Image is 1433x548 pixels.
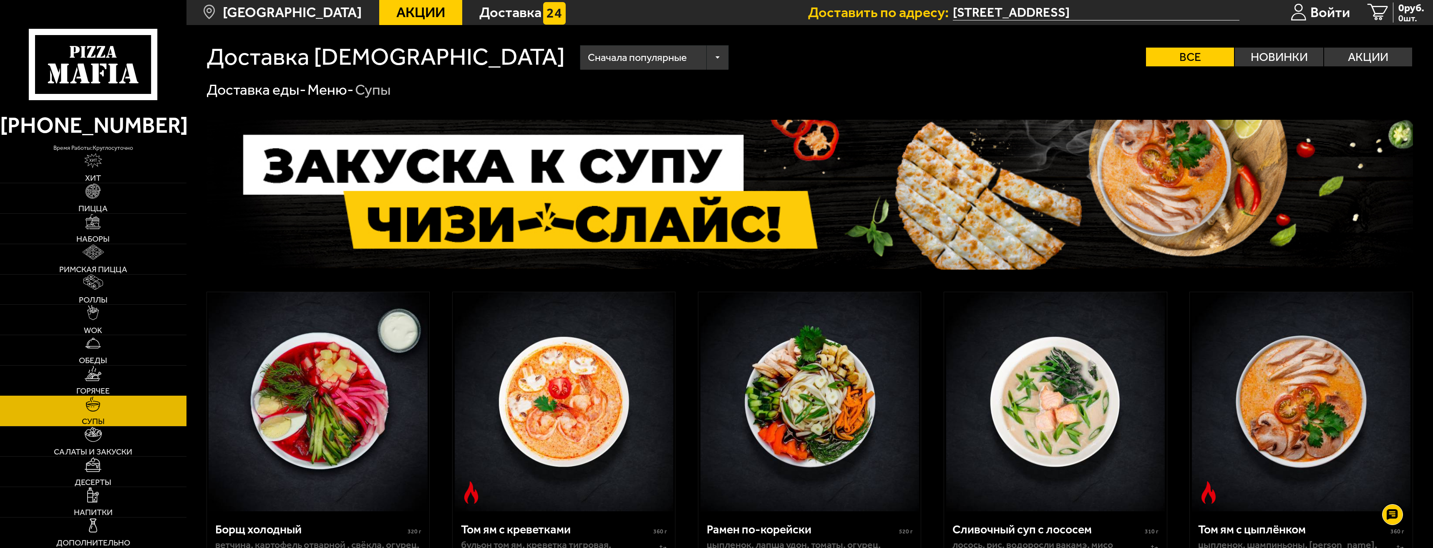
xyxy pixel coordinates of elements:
[207,292,429,511] a: Борщ холодный
[1197,481,1220,504] img: Острое блюдо
[700,292,919,511] img: Рамен по-корейски
[953,5,1239,20] input: Ваш адрес доставки
[698,292,921,511] a: Рамен по-корейски
[543,2,566,25] img: 15daf4d41897b9f0e9f617042186c801.svg
[1324,48,1412,66] label: Акции
[1145,528,1158,535] span: 310 г
[75,478,111,487] span: Десерты
[79,296,108,304] span: Роллы
[84,326,102,335] span: WOK
[209,292,427,511] img: Борщ холодный
[899,528,913,535] span: 520 г
[79,356,107,365] span: Обеды
[59,265,127,274] span: Римская пицца
[707,522,897,536] div: Рамен по-корейски
[74,508,113,517] span: Напитки
[479,5,541,20] span: Доставка
[223,5,362,20] span: [GEOGRAPHIC_DATA]
[1190,292,1412,511] a: Острое блюдоТом ям с цыплёнком
[1198,522,1388,536] div: Том ям с цыплёнком
[1146,48,1234,66] label: Все
[85,174,101,182] span: Хит
[461,522,651,536] div: Том ям с креветками
[76,387,110,395] span: Горячее
[355,80,391,100] div: Супы
[453,292,675,511] a: Острое блюдоТом ям с креветками
[1310,5,1350,20] span: Войти
[78,205,108,213] span: Пицца
[76,235,110,243] span: Наборы
[1398,3,1424,13] span: 0 руб.
[1390,528,1404,535] span: 360 г
[1192,292,1410,511] img: Том ям с цыплёнком
[408,528,421,535] span: 320 г
[54,448,132,456] span: Салаты и закуски
[944,292,1166,511] a: Сливочный суп с лососем
[207,45,565,69] h1: Доставка [DEMOGRAPHIC_DATA]
[460,481,483,504] img: Острое блюдо
[953,5,1239,20] span: Россия, Санкт-Петербург, Московский проспект, 186
[82,417,105,426] span: Супы
[396,5,445,20] span: Акции
[215,522,405,536] div: Борщ холодный
[952,522,1143,536] div: Сливочный суп с лососем
[946,292,1165,511] img: Сливочный суп с лососем
[56,539,130,547] span: Дополнительно
[588,43,687,72] span: Сначала популярные
[808,5,953,20] span: Доставить по адресу:
[207,81,306,98] a: Доставка еды-
[455,292,673,511] img: Том ям с креветками
[653,528,667,535] span: 360 г
[1398,14,1424,23] span: 0 шт.
[1235,48,1323,66] label: Новинки
[307,81,354,98] a: Меню-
